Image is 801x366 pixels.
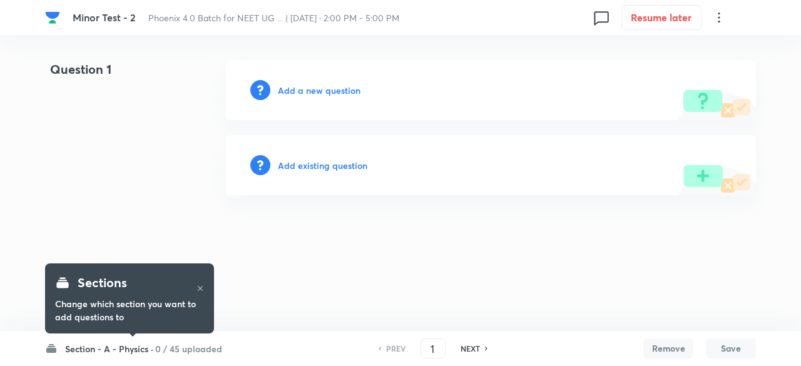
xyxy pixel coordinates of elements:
h4: Sections [78,273,127,292]
span: Phoenix 4.0 Batch for NEET UG ... | [DATE] · 2:00 PM - 5:00 PM [148,12,399,24]
img: Company Logo [45,10,60,25]
span: Minor Test - 2 [73,11,136,24]
h6: 0 / 45 uploaded [155,342,222,355]
button: Resume later [621,5,702,30]
h6: Add a new question [278,84,360,97]
a: Company Logo [45,10,63,25]
h6: PREV [386,343,406,354]
h6: Add existing question [278,159,367,172]
h4: Question 1 [45,60,185,89]
h6: Section - A - Physics · [65,342,153,355]
button: Save [706,338,756,358]
h6: Change which section you want to add questions to [55,297,204,323]
button: Remove [643,338,693,358]
h6: NEXT [461,343,480,354]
